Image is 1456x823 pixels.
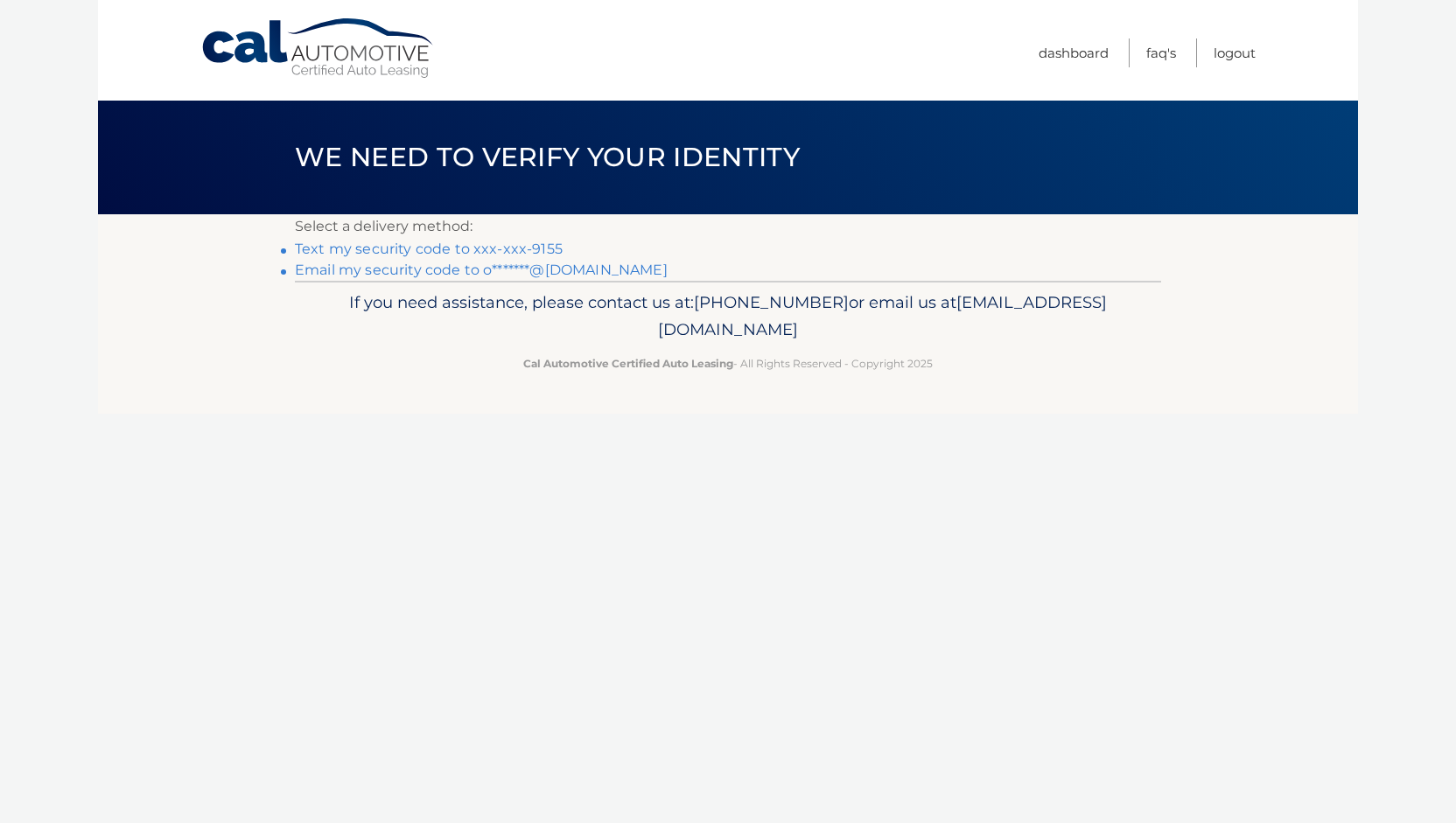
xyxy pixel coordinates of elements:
p: Select a delivery method: [295,214,1161,239]
a: Text my security code to xxx-xxx-9155 [295,241,563,257]
span: We need to verify your identity [295,141,800,173]
a: Email my security code to o*******@[DOMAIN_NAME] [295,262,668,278]
a: Dashboard [1039,38,1109,67]
p: If you need assistance, please contact us at: or email us at [306,289,1150,345]
a: Logout [1214,38,1256,67]
strong: Cal Automotive Certified Auto Leasing [523,357,733,370]
p: - All Rights Reserved - Copyright 2025 [306,354,1150,373]
span: [PHONE_NUMBER] [694,292,849,312]
a: Cal Automotive [200,17,437,80]
a: FAQ's [1146,38,1176,67]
